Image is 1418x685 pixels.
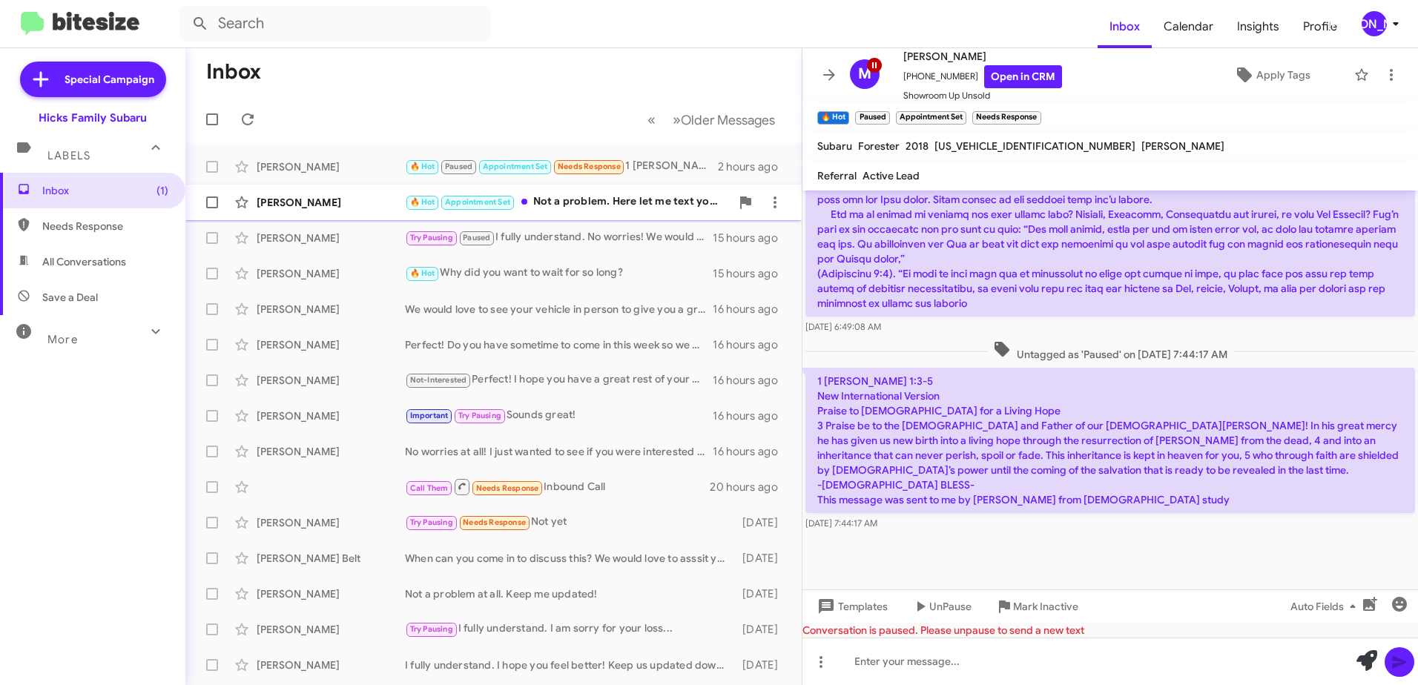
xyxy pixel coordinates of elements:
[1098,5,1152,48] a: Inbox
[903,65,1062,88] span: [PHONE_NUMBER]
[405,658,736,672] div: I fully understand. I hope you feel better! Keep us updated down the line we would love to assist...
[802,623,1418,638] div: Conversation is paused. Please unpause to send a new text
[405,407,713,424] div: Sounds great!
[410,517,453,527] span: Try Pausing
[257,159,405,174] div: [PERSON_NAME]
[817,111,849,125] small: 🔥 Hot
[858,139,900,153] span: Forester
[405,265,713,282] div: Why did you want to wait for so long?
[647,110,656,129] span: «
[483,162,548,171] span: Appointment Set
[1141,139,1224,153] span: [PERSON_NAME]
[42,290,98,305] span: Save a Deal
[463,233,490,242] span: Paused
[713,337,790,352] div: 16 hours ago
[257,231,405,245] div: [PERSON_NAME]
[713,408,790,423] div: 16 hours ago
[713,444,790,459] div: 16 hours ago
[65,72,154,87] span: Special Campaign
[405,193,731,211] div: Not a problem. Here let me text you on our other work line and then we can see what we can do for...
[405,514,736,531] div: Not yet
[903,88,1062,103] span: Showroom Up Unsold
[1279,593,1374,620] button: Auto Fields
[713,266,790,281] div: 15 hours ago
[257,408,405,423] div: [PERSON_NAME]
[405,337,713,352] div: Perfect! Do you have sometime to come in this week so we can give you a full in person appraisal?
[405,444,713,459] div: No worries at all! I just wanted to see if you were interested in trading up into a newer one maybe!
[257,515,405,530] div: [PERSON_NAME]
[814,593,888,620] span: Templates
[906,139,929,153] span: 2018
[639,105,665,135] button: Previous
[405,371,713,388] div: Perfect! I hope you have a great rest of your day!!
[681,112,775,128] span: Older Messages
[1291,5,1349,48] a: Profile
[987,340,1233,362] span: Untagged as 'Paused' on [DATE] 7:44:17 AM
[405,621,736,638] div: I fully understand. I am sorry for your loss...
[1013,593,1078,620] span: Mark Inactive
[858,62,871,86] span: M
[206,60,261,84] h1: Inbox
[664,105,784,135] button: Next
[405,158,718,175] div: 1 [PERSON_NAME] 1:3-5 New International Version Praise to [DEMOGRAPHIC_DATA] for a Living Hope 3 ...
[972,111,1041,125] small: Needs Response
[900,593,983,620] button: UnPause
[1196,62,1347,88] button: Apply Tags
[42,183,168,198] span: Inbox
[718,159,790,174] div: 2 hours ago
[1256,62,1310,88] span: Apply Tags
[1152,5,1225,48] a: Calendar
[983,593,1090,620] button: Mark Inactive
[476,483,539,493] span: Needs Response
[736,586,790,601] div: [DATE]
[410,268,435,278] span: 🔥 Hot
[410,624,453,634] span: Try Pausing
[558,162,621,171] span: Needs Response
[736,551,790,566] div: [DATE]
[179,6,491,42] input: Search
[257,622,405,637] div: [PERSON_NAME]
[805,321,881,332] span: [DATE] 6:49:08 AM
[903,47,1062,65] span: [PERSON_NAME]
[257,586,405,601] div: [PERSON_NAME]
[410,233,453,242] span: Try Pausing
[257,551,405,566] div: [PERSON_NAME] Belt
[405,229,713,246] div: I fully understand. No worries! We would love to discuss it then!
[257,195,405,210] div: [PERSON_NAME]
[736,622,790,637] div: [DATE]
[929,593,972,620] span: UnPause
[863,169,920,182] span: Active Lead
[410,197,435,207] span: 🔥 Hot
[713,373,790,388] div: 16 hours ago
[934,139,1135,153] span: [US_VEHICLE_IDENTIFICATION_NUMBER]
[47,149,90,162] span: Labels
[257,373,405,388] div: [PERSON_NAME]
[805,517,877,529] span: [DATE] 7:44:17 AM
[463,517,526,527] span: Needs Response
[984,65,1062,88] a: Open in CRM
[710,480,790,494] div: 20 hours ago
[47,333,78,346] span: More
[257,444,405,459] div: [PERSON_NAME]
[405,586,736,601] div: Not a problem at all. Keep me updated!
[713,231,790,245] div: 15 hours ago
[445,197,510,207] span: Appointment Set
[1349,11,1402,36] button: [PERSON_NAME]
[458,411,501,420] span: Try Pausing
[802,593,900,620] button: Templates
[257,302,405,317] div: [PERSON_NAME]
[713,302,790,317] div: 16 hours ago
[855,111,889,125] small: Paused
[736,658,790,672] div: [DATE]
[736,515,790,530] div: [DATE]
[639,105,784,135] nav: Page navigation example
[1225,5,1291,48] a: Insights
[39,110,147,125] div: Hicks Family Subaru
[156,183,168,198] span: (1)
[20,62,166,97] a: Special Campaign
[405,551,736,566] div: When can you come in to discuss this? We would love to asssit you!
